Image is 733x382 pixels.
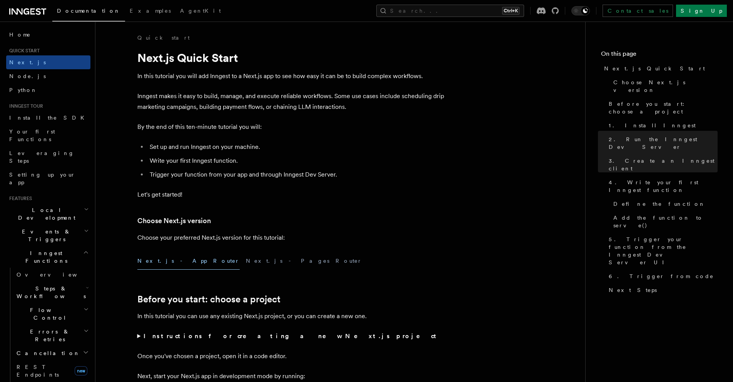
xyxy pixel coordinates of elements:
p: Choose your preferred Next.js version for this tutorial: [137,232,445,243]
span: Inngest tour [6,103,43,109]
span: 4. Write your first Inngest function [609,178,718,194]
button: Search...Ctrl+K [376,5,524,17]
a: Before you start: choose a project [606,97,718,118]
span: Leveraging Steps [9,150,74,164]
a: Choose Next.js version [610,75,718,97]
a: Overview [13,268,90,282]
span: 3. Create an Inngest client [609,157,718,172]
span: Node.js [9,73,46,79]
a: Quick start [137,34,190,42]
a: 4. Write your first Inngest function [606,175,718,197]
li: Write your first Inngest function. [147,155,445,166]
span: Your first Functions [9,128,55,142]
p: By the end of this ten-minute tutorial you will: [137,122,445,132]
strong: Instructions for creating a new Next.js project [144,332,439,340]
span: Events & Triggers [6,228,84,243]
span: Steps & Workflows [13,285,86,300]
a: Define the function [610,197,718,211]
button: Steps & Workflows [13,282,90,303]
a: 5. Trigger your function from the Inngest Dev Server UI [606,232,718,269]
span: Documentation [57,8,120,14]
a: Next Steps [606,283,718,297]
p: In this tutorial you can use any existing Next.js project, or you can create a new one. [137,311,445,322]
a: Contact sales [603,5,673,17]
span: Choose Next.js version [613,78,718,94]
p: Let's get started! [137,189,445,200]
span: Quick start [6,48,40,54]
span: 2. Run the Inngest Dev Server [609,135,718,151]
span: 6. Trigger from code [609,272,714,280]
span: Next.js Quick Start [604,65,705,72]
a: 1. Install Inngest [606,118,718,132]
span: Home [9,31,31,38]
span: Add the function to serve() [613,214,718,229]
span: Inngest Functions [6,249,83,265]
span: Next Steps [609,286,657,294]
button: Next.js - Pages Router [246,252,362,270]
button: Flow Control [13,303,90,325]
p: Next, start your Next.js app in development mode by running: [137,371,445,382]
a: REST Endpointsnew [13,360,90,382]
a: Examples [125,2,175,21]
h4: On this page [601,49,718,62]
button: Events & Triggers [6,225,90,246]
a: Home [6,28,90,42]
p: In this tutorial you will add Inngest to a Next.js app to see how easy it can be to build complex... [137,71,445,82]
span: Define the function [613,200,705,208]
li: Trigger your function from your app and through Inngest Dev Server. [147,169,445,180]
a: Sign Up [676,5,727,17]
li: Set up and run Inngest on your machine. [147,142,445,152]
span: Features [6,195,32,202]
a: Documentation [52,2,125,22]
p: Once you've chosen a project, open it in a code editor. [137,351,445,362]
button: Next.js - App Router [137,252,240,270]
span: 1. Install Inngest [609,122,696,129]
h1: Next.js Quick Start [137,51,445,65]
a: 3. Create an Inngest client [606,154,718,175]
span: Setting up your app [9,172,75,185]
a: 6. Trigger from code [606,269,718,283]
p: Inngest makes it easy to build, manage, and execute reliable workflows. Some use cases include sc... [137,91,445,112]
a: Next.js [6,55,90,69]
button: Toggle dark mode [571,6,590,15]
a: 2. Run the Inngest Dev Server [606,132,718,154]
a: Node.js [6,69,90,83]
a: Before you start: choose a project [137,294,281,305]
a: Setting up your app [6,168,90,189]
a: Your first Functions [6,125,90,146]
span: Errors & Retries [13,328,83,343]
button: Inngest Functions [6,246,90,268]
button: Cancellation [13,346,90,360]
button: Local Development [6,203,90,225]
span: Python [9,87,37,93]
kbd: Ctrl+K [502,7,519,15]
span: Next.js [9,59,46,65]
span: Examples [130,8,171,14]
a: Choose Next.js version [137,215,211,226]
span: 5. Trigger your function from the Inngest Dev Server UI [609,235,718,266]
span: Local Development [6,206,84,222]
a: Python [6,83,90,97]
span: Before you start: choose a project [609,100,718,115]
span: REST Endpoints [17,364,59,378]
a: Next.js Quick Start [601,62,718,75]
span: Cancellation [13,349,80,357]
span: Overview [17,272,96,278]
span: Install the SDK [9,115,89,121]
span: new [75,366,87,375]
span: AgentKit [180,8,221,14]
button: Errors & Retries [13,325,90,346]
a: AgentKit [175,2,225,21]
span: Flow Control [13,306,83,322]
a: Add the function to serve() [610,211,718,232]
a: Install the SDK [6,111,90,125]
summary: Instructions for creating a new Next.js project [137,331,445,342]
a: Leveraging Steps [6,146,90,168]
